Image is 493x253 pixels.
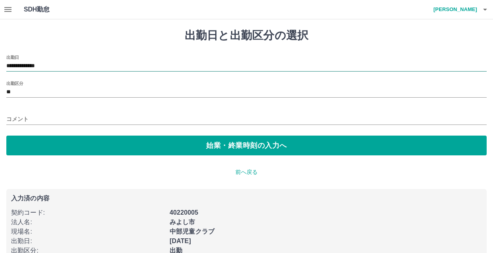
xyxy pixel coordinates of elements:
p: 契約コード : [11,208,165,217]
b: [DATE] [170,238,191,244]
p: 入力済の内容 [11,195,482,202]
h1: 出勤日と出勤区分の選択 [6,29,487,42]
b: 中部児童クラブ [170,228,214,235]
b: みよし市 [170,219,195,225]
p: 法人名 : [11,217,165,227]
label: 出勤日 [6,54,19,60]
p: 出勤日 : [11,236,165,246]
button: 始業・終業時刻の入力へ [6,136,487,155]
label: 出勤区分 [6,80,23,86]
b: 40220005 [170,209,198,216]
p: 前へ戻る [6,168,487,176]
p: 現場名 : [11,227,165,236]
